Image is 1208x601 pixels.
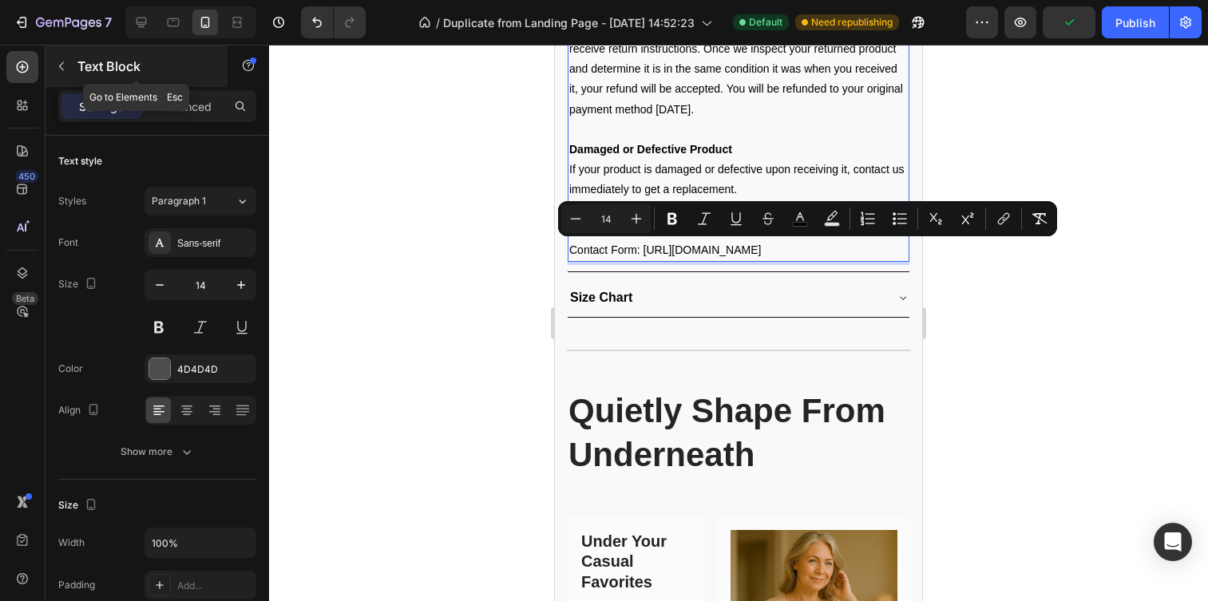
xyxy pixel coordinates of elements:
p: Text Block [77,57,213,76]
div: Publish [1115,14,1155,31]
div: Font [58,235,78,250]
div: Beta [12,292,38,305]
span: Paragraph 1 [152,194,206,208]
div: Undo/Redo [301,6,366,38]
div: Show more [121,444,195,460]
span: Quietly Shape From Underneath [14,347,331,429]
div: 450 [15,170,38,183]
span: / [436,14,440,31]
button: Publish [1102,6,1169,38]
div: Add... [177,579,252,593]
button: Paragraph 1 [145,187,256,215]
input: Auto [145,528,255,557]
div: Padding [58,578,95,592]
div: Color [58,362,83,376]
p: 7 [105,13,112,32]
div: Styles [58,194,86,208]
span: Need republishing [811,15,893,30]
span: Duplicate from Landing Page - [DATE] 14:52:23 [443,14,695,31]
strong: Under Your Casual Favorites [26,488,112,546]
div: Align [58,400,103,421]
span: Default [749,15,782,30]
strong: Size Chart [15,246,77,259]
div: Width [58,536,85,550]
div: 4D4D4D [177,362,252,377]
button: Show more [58,437,256,466]
div: Editor contextual toolbar [558,201,1057,236]
iframe: Design area [555,45,922,601]
div: Open Intercom Messenger [1154,523,1192,561]
div: Text style [58,154,102,168]
strong: Damaged or Defective Product [14,98,177,111]
span: Contact Form: [URL][DOMAIN_NAME] [14,199,206,212]
div: Sans-serif [177,236,252,251]
span: If your product is damaged or defective upon receiving it, contact us immediately to get a replac... [14,118,349,151]
p: Settings [79,98,124,115]
button: 7 [6,6,119,38]
p: Advanced [157,98,212,115]
div: Size [58,495,101,516]
div: Size [58,274,101,295]
span: We will refund the purchase of a damaged or defective product, however, we will not accept a retu... [14,159,328,192]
